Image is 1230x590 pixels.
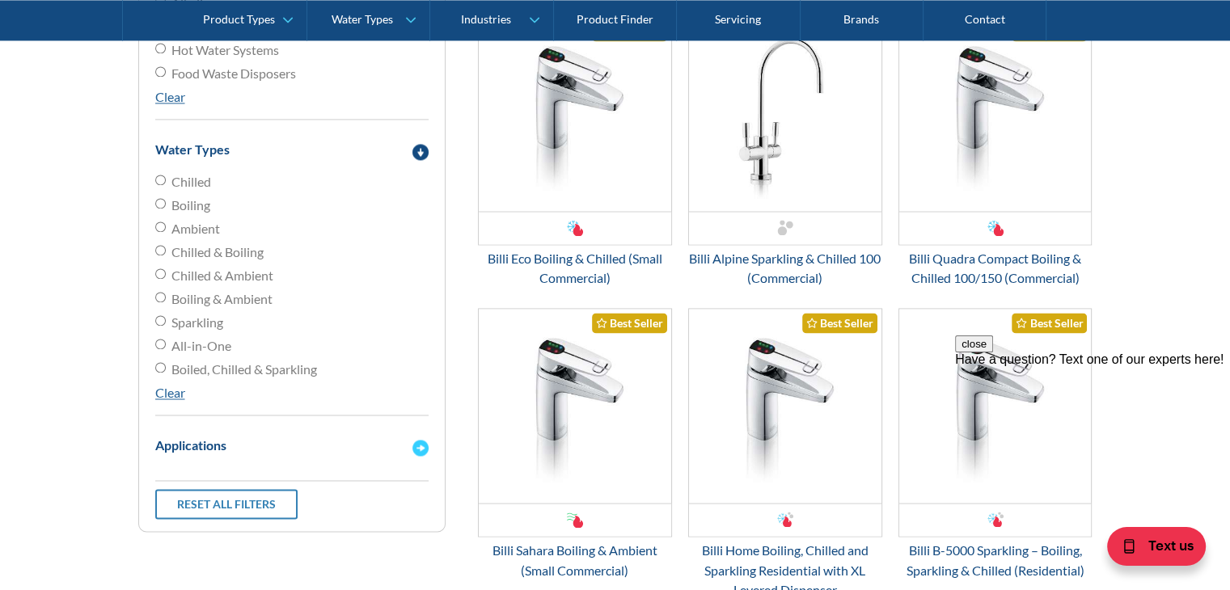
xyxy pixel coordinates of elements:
[155,245,166,255] input: Chilled & Boiling
[689,17,881,211] img: Billi Alpine Sparkling & Chilled 100 (Commercial)
[171,242,264,262] span: Chilled & Boiling
[898,308,1093,579] a: Billi B-5000 Sparkling – Boiling, Sparkling & Chilled (Residential)Best SellerBilli B-5000 Sparkl...
[592,313,667,333] div: Best Seller
[898,541,1093,579] div: Billi B-5000 Sparkling – Boiling, Sparkling & Chilled (Residential)
[899,309,1092,503] img: Billi B-5000 Sparkling – Boiling, Sparkling & Chilled (Residential)
[155,66,166,77] input: Food Waste Disposers
[898,16,1093,288] a: Billi Quadra Compact Boiling & Chilled 100/150 (Commercial)Best SellerBilli Quadra Compact Boilin...
[155,89,185,104] a: Clear
[171,64,296,83] span: Food Waste Disposers
[689,309,881,503] img: Billi Home Boiling, Chilled and Sparkling Residential with XL Levered Dispenser
[155,198,166,209] input: Boiling
[155,436,226,455] div: Applications
[203,13,275,27] div: Product Types
[155,315,166,326] input: Sparkling
[479,309,671,503] img: Billi Sahara Boiling & Ambient (Small Commercial)
[688,249,882,288] div: Billi Alpine Sparkling & Chilled 100 (Commercial)
[155,43,166,53] input: Hot Water Systems
[899,17,1092,211] img: Billi Quadra Compact Boiling & Chilled 100/150 (Commercial)
[155,385,185,400] a: Clear
[155,140,230,159] div: Water Types
[155,292,166,302] input: Boiling & Ambient
[155,489,298,519] a: Reset all filters
[171,172,211,192] span: Chilled
[171,219,220,238] span: Ambient
[955,335,1230,529] iframe: podium webchat widget prompt
[898,249,1093,288] div: Billi Quadra Compact Boiling & Chilled 100/150 (Commercial)
[171,313,223,332] span: Sparkling
[171,336,231,356] span: All-in-One
[171,289,273,309] span: Boiling & Ambient
[688,16,882,288] a: Billi Alpine Sparkling & Chilled 100 (Commercial)Billi Alpine Sparkling & Chilled 100 (Commercial)
[155,268,166,279] input: Chilled & Ambient
[1101,509,1230,590] iframe: podium webchat widget bubble
[1012,313,1087,333] div: Best Seller
[155,221,166,232] input: Ambient
[155,362,166,373] input: Boiled, Chilled & Sparkling
[155,175,166,185] input: Chilled
[478,16,672,288] a: Billi Eco Boiling & Chilled (Small Commercial)Best SellerBilli Eco Boiling & Chilled (Small Comme...
[478,308,672,579] a: Billi Sahara Boiling & Ambient (Small Commercial)Best SellerBilli Sahara Boiling & Ambient (Small...
[802,313,877,333] div: Best Seller
[332,13,393,27] div: Water Types
[478,541,672,579] div: Billi Sahara Boiling & Ambient (Small Commercial)
[478,249,672,288] div: Billi Eco Boiling & Chilled (Small Commercial)
[171,196,210,215] span: Boiling
[461,13,511,27] div: Industries
[171,266,273,285] span: Chilled & Ambient
[171,40,279,60] span: Hot Water Systems
[171,360,317,379] span: Boiled, Chilled & Sparkling
[479,17,671,211] img: Billi Eco Boiling & Chilled (Small Commercial)
[155,339,166,349] input: All-in-One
